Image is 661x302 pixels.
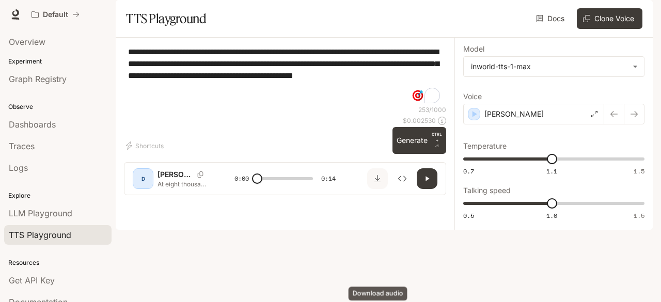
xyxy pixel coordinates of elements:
a: Docs [534,8,569,29]
span: 1.5 [634,211,644,220]
span: 0.7 [463,167,474,176]
p: At eight thousand six hundred thirty-six feet, it was the second-longest bridge in the [GEOGRAPHI... [158,180,210,188]
button: Copy Voice ID [193,171,208,178]
div: Download audio [349,287,407,300]
p: [PERSON_NAME] [484,109,544,119]
p: CTRL + [432,131,442,144]
span: 1.0 [546,211,557,220]
span: 1.1 [546,167,557,176]
textarea: To enrich screen reader interactions, please activate Accessibility in Grammarly extension settings [128,46,442,105]
button: All workspaces [27,4,84,25]
span: 0.5 [463,211,474,220]
button: GenerateCTRL +⏎ [392,127,446,154]
p: Temperature [463,142,507,150]
div: inworld-tts-1-max [464,57,644,76]
div: D [135,170,151,187]
h1: TTS Playground [126,8,206,29]
button: Inspect [392,168,413,189]
div: inworld-tts-1-max [471,61,627,72]
p: Talking speed [463,187,511,194]
span: 0:14 [321,173,336,184]
p: Voice [463,93,482,100]
span: 1.5 [634,167,644,176]
p: [PERSON_NAME] [158,169,193,180]
p: Default [43,10,68,19]
p: 253 / 1000 [418,105,446,114]
p: $ 0.002530 [403,116,436,125]
p: Model [463,45,484,53]
button: Download audio [367,168,388,189]
button: Shortcuts [124,137,168,154]
span: 0:00 [234,173,249,184]
button: Clone Voice [577,8,642,29]
p: ⏎ [432,131,442,150]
